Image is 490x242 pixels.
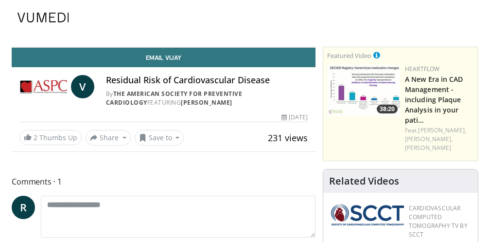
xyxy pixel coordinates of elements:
[405,74,474,125] h3: A New Era in CAD Management - including Plaque Analysis in your patient care
[181,98,232,107] a: [PERSON_NAME]
[17,13,69,22] img: VuMedi Logo
[19,130,82,145] a: 2 Thumbs Up
[377,105,398,113] span: 38:20
[34,133,37,142] span: 2
[268,132,308,144] span: 231 views
[281,113,308,122] div: [DATE]
[71,75,94,98] a: V
[135,130,184,146] button: Save to
[409,204,468,239] a: Cardiovascular Computed Tomography TV by SCCT
[327,65,400,116] img: 738d0e2d-290f-4d89-8861-908fb8b721dc.150x105_q85_crop-smart_upscale.jpg
[106,90,243,107] a: The American Society for Preventive Cardiology
[418,126,466,134] a: [PERSON_NAME],
[373,50,380,60] a: This is paid for by Heartflow
[327,65,400,116] a: 38:20
[405,126,474,152] div: Feat.
[327,51,371,60] small: Featured Video
[106,75,308,86] h4: Residual Risk of Cardiovascular Disease
[405,144,451,152] a: [PERSON_NAME]
[405,135,453,143] a: [PERSON_NAME],
[19,75,67,98] img: The American Society for Preventive Cardiology
[12,48,315,67] a: Email Vijay
[329,175,399,187] h4: Related Videos
[12,175,315,188] span: Comments 1
[331,204,404,225] img: 51a70120-4f25-49cc-93a4-67582377e75f.png.150x105_q85_autocrop_double_scale_upscale_version-0.2.png
[12,196,35,219] a: R
[405,74,463,125] a: A New Era in CAD Management - including Plaque Analysis in your pati…
[106,90,308,107] div: By FEATURING
[405,65,440,73] a: Heartflow
[86,130,131,146] button: Share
